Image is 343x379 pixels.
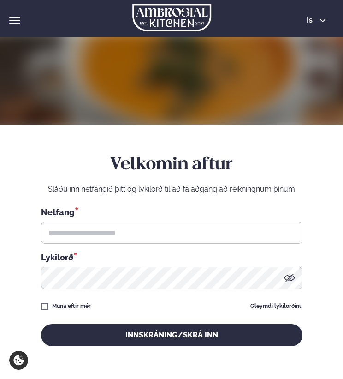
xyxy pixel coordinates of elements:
[9,351,28,370] a: Cookie settings
[41,324,302,346] button: Innskráning/Skrá inn
[41,206,302,218] div: Netfang
[41,154,302,176] h2: Velkomin aftur
[9,15,20,26] button: hamburger
[307,17,315,24] span: is
[250,303,302,310] a: Gleymdi lykilorðinu
[41,184,302,195] p: Sláðu inn netfangið þitt og lykilorð til að fá aðgang að reikningnum þínum
[299,17,334,24] button: is
[132,4,211,31] img: logo
[41,251,302,263] div: Lykilorð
